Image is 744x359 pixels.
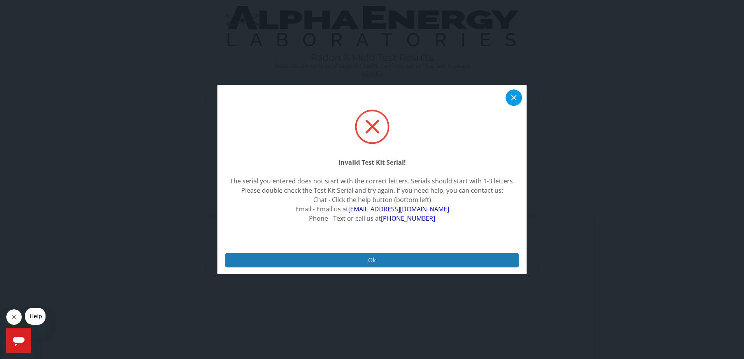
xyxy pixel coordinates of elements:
[230,186,514,195] div: Please double check the Test Kit Serial and try again. If you need help, you can contact us:
[25,308,46,325] iframe: Message from company
[6,309,22,325] iframe: Close message
[381,214,435,223] a: [PHONE_NUMBER]
[295,195,449,223] span: Chat - Click the help button (bottom left) Email - Email us at Phone - Text or call us at
[230,176,514,186] div: The serial you entered does not start with the correct letters. Serials should start with 1-3 let...
[339,158,406,167] strong: Invalid Test Kit Serial!
[348,205,449,213] a: [EMAIL_ADDRESS][DOMAIN_NAME]
[6,328,31,353] iframe: Button to launch messaging window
